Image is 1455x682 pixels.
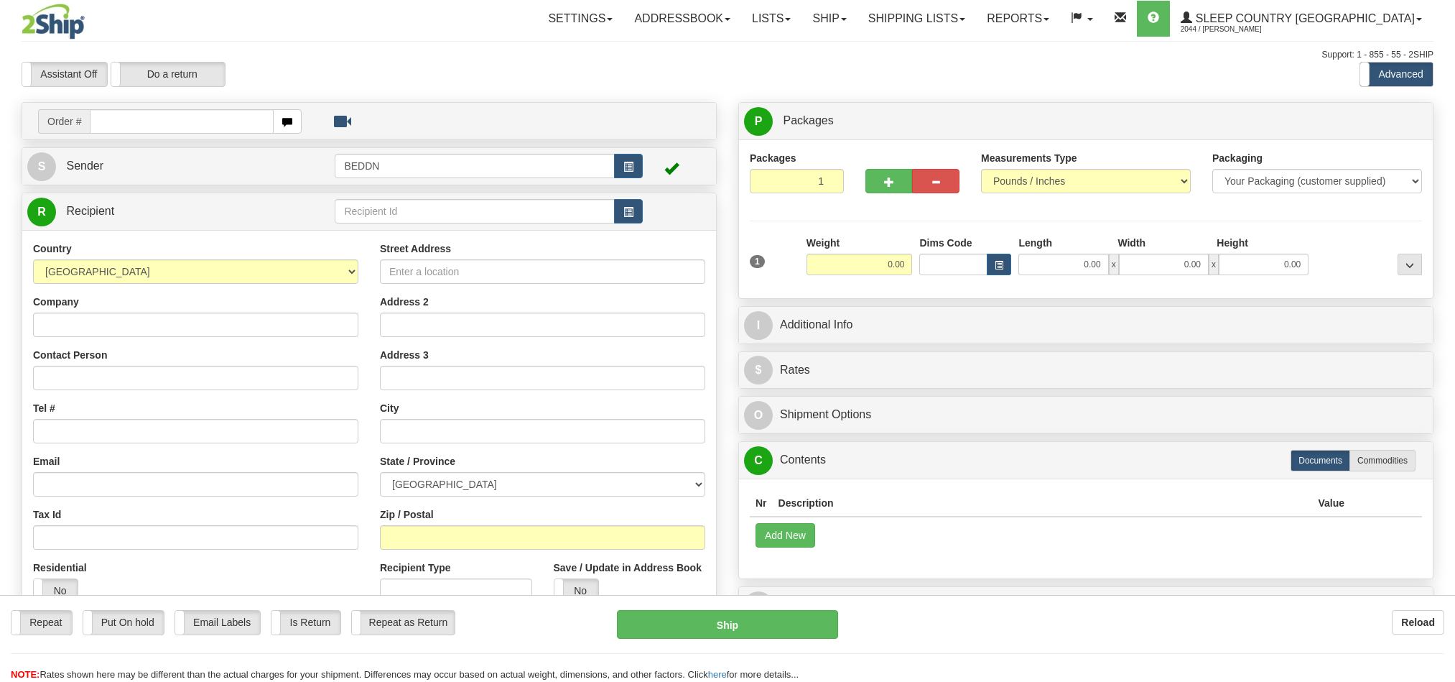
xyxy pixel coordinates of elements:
[744,106,1428,136] a: P Packages
[27,197,301,226] a: R Recipient
[22,49,1433,61] div: Support: 1 - 855 - 55 - 2SHIP
[335,199,614,224] input: Recipient Id
[783,114,833,126] span: Packages
[1392,610,1444,635] button: Reload
[744,591,773,620] span: R
[554,561,702,575] label: Save / Update in Address Book
[33,507,61,522] label: Tax Id
[27,152,56,181] span: S
[1170,1,1433,37] a: Sleep Country [GEOGRAPHIC_DATA] 2044 / [PERSON_NAME]
[380,348,429,362] label: Address 3
[33,561,87,575] label: Residential
[335,154,614,178] input: Sender Id
[708,669,727,680] a: here
[554,579,598,603] label: No
[623,1,741,37] a: Addressbook
[773,490,1313,517] th: Description
[756,523,815,548] button: Add New
[11,669,39,680] span: NOTE:
[1181,22,1288,37] span: 2044 / [PERSON_NAME]
[27,152,335,181] a: S Sender
[744,400,1428,430] a: OShipment Options
[38,109,90,134] span: Order #
[1360,63,1433,86] label: Advanced
[1349,450,1416,471] label: Commodities
[1291,450,1350,471] label: Documents
[33,454,60,469] label: Email
[744,401,773,430] span: O
[1217,236,1248,250] label: Height
[919,236,972,250] label: Dims Code
[806,236,840,250] label: Weight
[744,356,1428,385] a: $Rates
[111,63,225,86] label: Do a return
[981,151,1077,165] label: Measurements Type
[744,446,1428,475] a: CContents
[744,591,1428,620] a: RReturn Shipment
[27,198,56,226] span: R
[750,490,773,517] th: Nr
[380,507,434,522] label: Zip / Postal
[537,1,623,37] a: Settings
[66,160,103,172] span: Sender
[617,610,838,639] button: Ship
[380,295,429,309] label: Address 2
[380,561,451,575] label: Recipient Type
[1192,12,1415,24] span: Sleep Country [GEOGRAPHIC_DATA]
[744,310,1428,340] a: IAdditional Info
[352,611,455,635] label: Repeat as Return
[380,454,455,469] label: State / Province
[380,241,451,256] label: Street Address
[34,579,78,603] label: No
[380,259,705,284] input: Enter a location
[380,401,399,415] label: City
[1312,490,1350,517] th: Value
[1422,267,1454,414] iframe: chat widget
[22,63,107,86] label: Assistant Off
[271,611,340,635] label: Is Return
[741,1,801,37] a: Lists
[1117,236,1145,250] label: Width
[33,295,79,309] label: Company
[33,241,72,256] label: Country
[83,611,164,635] label: Put On hold
[175,611,261,635] label: Email Labels
[1018,236,1052,250] label: Length
[1398,254,1422,275] div: ...
[744,107,773,136] span: P
[22,4,85,40] img: logo2044.jpg
[750,151,796,165] label: Packages
[66,205,114,217] span: Recipient
[857,1,976,37] a: Shipping lists
[1109,254,1119,275] span: x
[1212,151,1263,165] label: Packaging
[33,348,107,362] label: Contact Person
[744,356,773,384] span: $
[1209,254,1219,275] span: x
[33,401,55,415] label: Tel #
[801,1,857,37] a: Ship
[750,255,765,268] span: 1
[1401,617,1435,628] b: Reload
[744,446,773,475] span: C
[744,311,773,340] span: I
[11,611,72,635] label: Repeat
[976,1,1060,37] a: Reports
